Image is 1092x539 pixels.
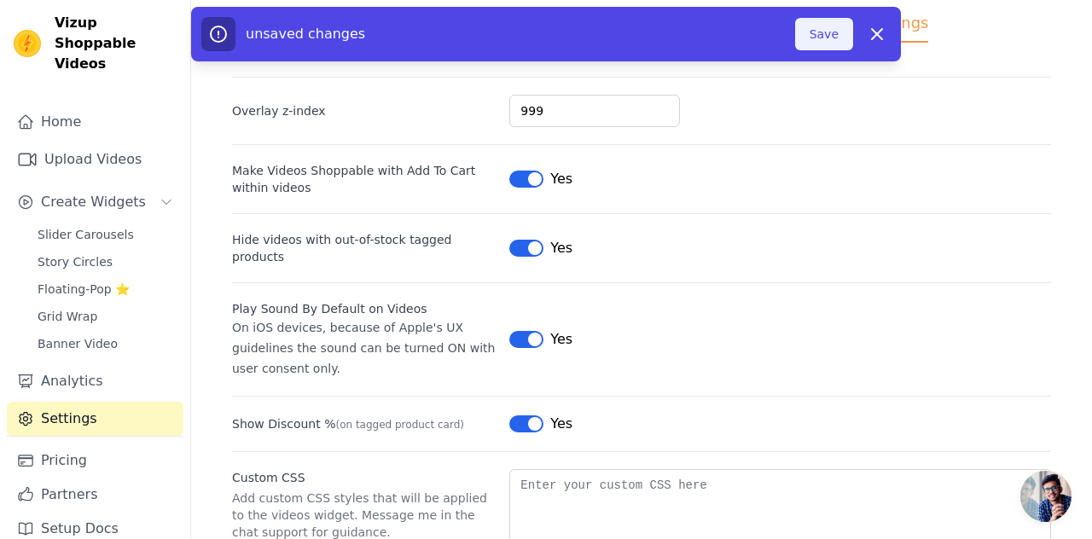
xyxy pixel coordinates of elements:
[38,281,130,298] span: Floating-Pop ⭐
[27,223,183,246] a: Slider Carousels
[7,478,183,512] a: Partners
[232,231,496,265] label: Hide videos with out-of-stock tagged products
[38,253,113,270] span: Story Circles
[38,308,97,325] span: Grid Wrap
[38,335,118,352] span: Banner Video
[550,414,572,434] span: Yes
[1020,471,1072,522] div: Chat abierto
[509,169,572,189] button: Yes
[335,419,464,431] span: (on tagged product card)
[232,162,496,196] label: Make Videos Shoppable with Add To Cart within videos
[509,238,572,258] button: Yes
[27,250,183,274] a: Story Circles
[38,226,134,243] span: Slider Carousels
[550,169,572,189] span: Yes
[232,415,496,432] label: Show Discount %
[509,329,572,350] button: Yes
[232,469,496,486] label: Custom CSS
[509,414,572,434] button: Yes
[7,185,183,219] button: Create Widgets
[232,321,495,375] span: On iOS devices, because of Apple's UX guidelines the sound can be turned ON with user consent only.
[7,364,183,398] a: Analytics
[27,332,183,356] a: Banner Video
[550,238,572,258] span: Yes
[7,443,183,478] a: Pricing
[232,300,496,317] div: Play Sound By Default on Videos
[246,26,365,42] span: unsaved changes
[27,277,183,301] a: Floating-Pop ⭐
[7,142,183,177] a: Upload Videos
[41,192,146,212] span: Create Widgets
[27,304,183,328] a: Grid Wrap
[795,18,853,50] button: Save
[7,105,183,139] a: Home
[550,329,572,350] span: Yes
[7,402,183,436] a: Settings
[232,102,496,119] label: Overlay z-index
